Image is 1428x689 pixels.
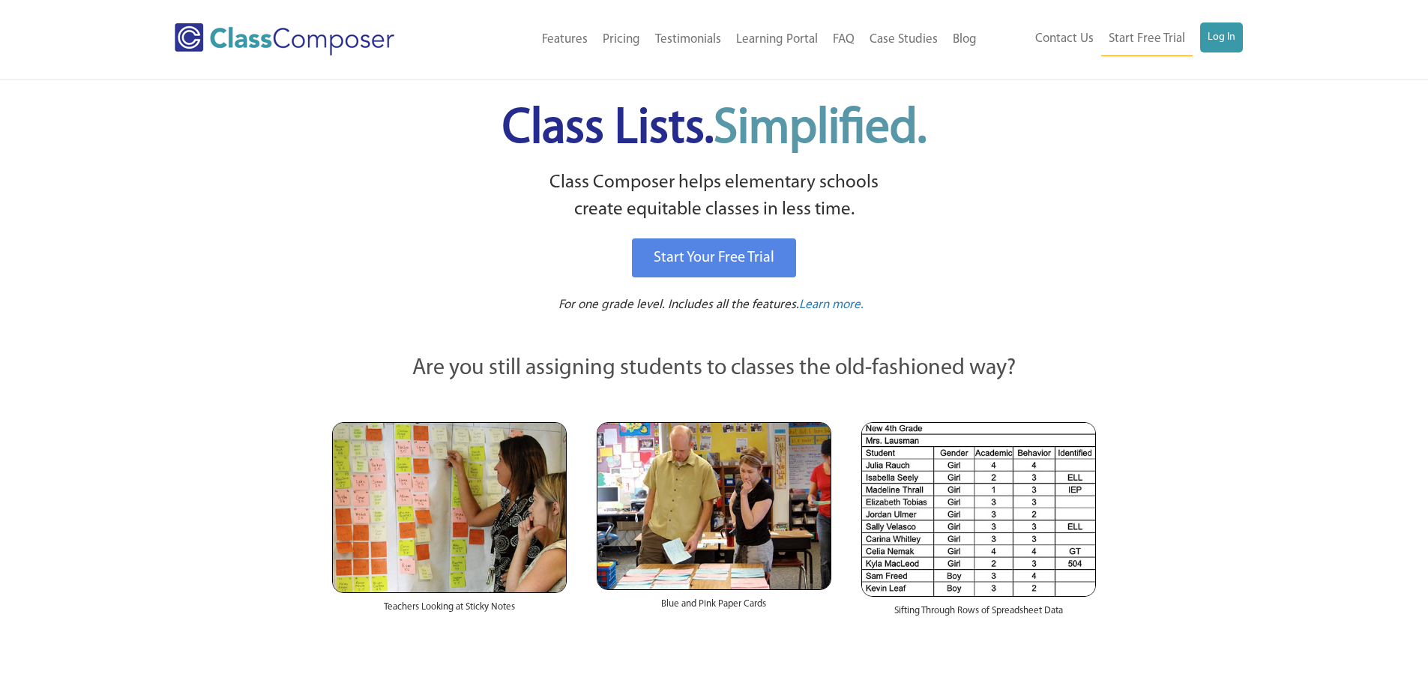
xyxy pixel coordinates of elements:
span: Start Your Free Trial [654,250,774,265]
a: Learn more. [799,296,864,315]
p: Class Composer helps elementary schools create equitable classes in less time. [330,169,1099,224]
nav: Header Menu [456,23,984,56]
span: Class Lists. [502,105,927,154]
div: Teachers Looking at Sticky Notes [332,593,567,629]
span: Simplified. [714,105,927,154]
nav: Header Menu [984,22,1243,56]
a: Testimonials [648,23,729,56]
div: Sifting Through Rows of Spreadsheet Data [861,597,1096,633]
a: Pricing [595,23,648,56]
a: Log In [1200,22,1243,52]
a: Blog [945,23,984,56]
a: Case Studies [862,23,945,56]
a: Learning Portal [729,23,825,56]
img: Spreadsheets [861,422,1096,597]
p: Are you still assigning students to classes the old-fashioned way? [332,352,1097,385]
a: Contact Us [1028,22,1101,55]
img: Class Composer [175,23,394,55]
span: For one grade level. Includes all the features. [558,298,799,311]
div: Blue and Pink Paper Cards [597,590,831,626]
a: FAQ [825,23,862,56]
span: Learn more. [799,298,864,311]
a: Start Free Trial [1101,22,1193,56]
a: Features [534,23,595,56]
img: Blue and Pink Paper Cards [597,422,831,589]
img: Teachers Looking at Sticky Notes [332,422,567,593]
a: Start Your Free Trial [632,238,796,277]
